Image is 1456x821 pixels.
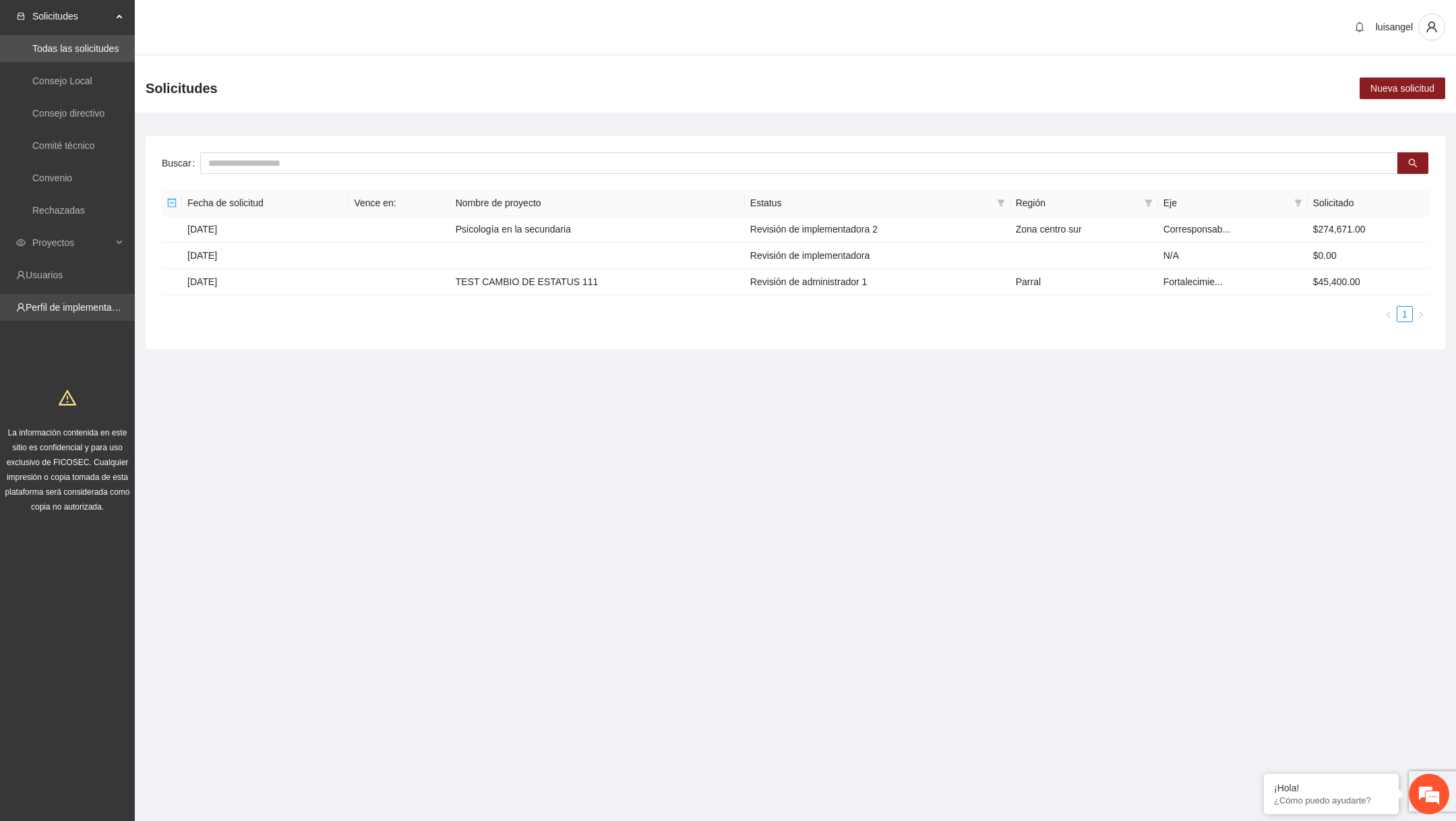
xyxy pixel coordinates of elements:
[745,269,1010,295] td: Revisión de administrador 1
[32,173,72,183] a: Convenio
[1010,216,1158,243] td: Zona centro sur
[146,78,218,99] span: Solicitudes
[32,140,95,151] a: Comité técnico
[1294,199,1302,207] span: filter
[16,11,26,21] span: inbox
[1145,199,1153,207] span: filter
[32,75,92,86] a: Consejo Local
[26,270,63,280] a: Usuarios
[1163,276,1223,287] span: Fortalecimie...
[1163,224,1231,235] span: Corresponsab...
[32,229,112,256] span: Proyectos
[162,152,200,174] label: Buscar
[182,190,348,216] th: Fecha de solicitud
[59,389,76,406] span: warning
[348,190,450,216] th: Vence en:
[32,108,104,119] a: Consejo directivo
[5,428,130,512] span: La información contenida en este sitio es confidencial y para uso exclusivo de FICOSEC. Cualquier...
[1370,81,1434,96] span: Nueva solicitud
[1385,311,1393,319] span: left
[997,199,1005,207] span: filter
[1408,158,1418,169] span: search
[1397,307,1412,322] a: 1
[1418,13,1445,40] button: user
[1397,152,1428,174] button: search
[1413,306,1429,322] button: right
[182,269,348,295] td: [DATE]
[1413,306,1429,322] li: Next Page
[750,195,992,210] span: Estatus
[182,243,348,269] td: [DATE]
[1381,306,1397,322] button: left
[1016,195,1139,210] span: Región
[1292,193,1305,213] span: filter
[745,243,1010,269] td: Revisión de implementadora
[1360,78,1445,99] button: Nueva solicitud
[1274,795,1389,805] p: ¿Cómo puedo ayudarte?
[1163,195,1289,210] span: Eje
[1158,243,1308,269] td: N/A
[1308,190,1429,216] th: Solicitado
[32,43,119,54] a: Todas las solicitudes
[1274,783,1389,793] div: ¡Hola!
[1381,306,1397,322] li: Previous Page
[745,216,1010,243] td: Revisión de implementadora 2
[450,269,745,295] td: TEST CAMBIO DE ESTATUS 111
[167,198,177,208] span: minus-square
[1417,311,1425,319] span: right
[26,302,131,313] a: Perfil de implementadora
[1376,22,1413,32] span: luisangel
[1397,306,1413,322] li: 1
[1308,216,1429,243] td: $274,671.00
[32,3,112,30] span: Solicitudes
[1349,16,1370,38] button: bell
[1308,243,1429,269] td: $0.00
[1349,22,1370,32] span: bell
[32,205,85,216] a: Rechazadas
[1308,269,1429,295] td: $45,400.00
[1142,193,1155,213] span: filter
[16,238,26,247] span: eye
[994,193,1008,213] span: filter
[1419,21,1445,33] span: user
[1010,269,1158,295] td: Parral
[450,216,745,243] td: Psicología en la secundaria
[450,190,745,216] th: Nombre de proyecto
[182,216,348,243] td: [DATE]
